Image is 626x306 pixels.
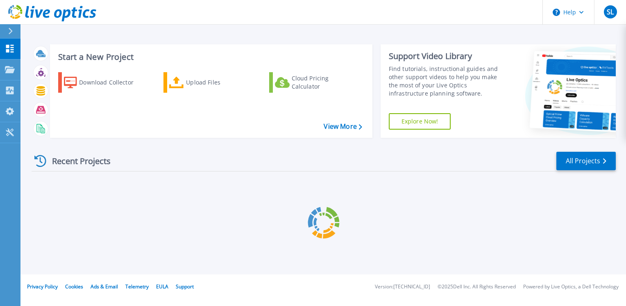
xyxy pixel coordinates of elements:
a: EULA [156,283,168,290]
div: Support Video Library [389,51,507,62]
div: Find tutorials, instructional guides and other support videos to help you make the most of your L... [389,65,507,98]
div: Upload Files [186,74,252,91]
li: Version: [TECHNICAL_ID] [375,284,430,290]
a: Download Collector [58,72,150,93]
div: Recent Projects [32,151,122,171]
a: Cookies [65,283,83,290]
span: SL [607,9,614,15]
a: Cloud Pricing Calculator [269,72,361,93]
a: Upload Files [163,72,255,93]
div: Download Collector [79,74,145,91]
a: All Projects [556,152,616,170]
a: Ads & Email [91,283,118,290]
a: Telemetry [125,283,149,290]
a: Privacy Policy [27,283,58,290]
h3: Start a New Project [58,53,362,62]
a: View More [324,123,362,130]
div: Cloud Pricing Calculator [292,74,357,91]
a: Explore Now! [389,113,451,130]
li: © 2025 Dell Inc. All Rights Reserved [438,284,516,290]
li: Powered by Live Optics, a Dell Technology [523,284,619,290]
a: Support [176,283,194,290]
